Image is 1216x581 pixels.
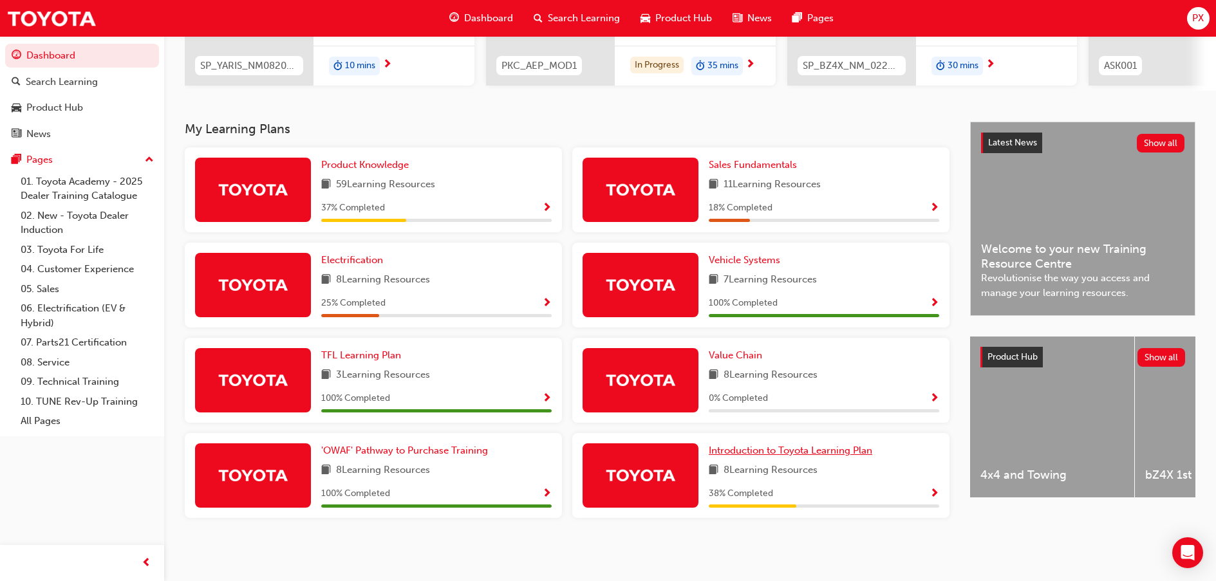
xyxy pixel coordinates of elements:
[333,58,342,75] span: duration-icon
[709,367,718,383] span: book-icon
[439,5,523,32] a: guage-iconDashboard
[534,10,543,26] span: search-icon
[605,464,676,486] img: Trak
[988,137,1037,148] span: Latest News
[605,369,676,391] img: Trak
[981,242,1184,271] span: Welcome to your new Training Resource Centre
[709,486,773,501] span: 38 % Completed
[382,59,392,71] span: next-icon
[145,152,154,169] span: up-icon
[336,177,435,193] span: 59 Learning Resources
[548,11,620,26] span: Search Learning
[15,206,159,240] a: 02. New - Toyota Dealer Induction
[709,348,767,363] a: Value Chain
[5,148,159,172] button: Pages
[970,122,1195,316] a: Latest NewsShow allWelcome to your new Training Resource CentreRevolutionise the way you access a...
[930,203,939,214] span: Show Progress
[142,555,151,571] span: prev-icon
[15,411,159,431] a: All Pages
[709,253,785,268] a: Vehicle Systems
[321,391,390,406] span: 100 % Completed
[12,154,21,166] span: pages-icon
[26,127,51,142] div: News
[792,10,802,26] span: pages-icon
[930,486,939,502] button: Show Progress
[542,200,552,216] button: Show Progress
[930,393,939,405] span: Show Progress
[5,44,159,68] a: Dashboard
[15,172,159,206] a: 01. Toyota Academy - 2025 Dealer Training Catalogue
[641,10,650,26] span: car-icon
[709,177,718,193] span: book-icon
[15,259,159,279] a: 04. Customer Experience
[26,152,53,167] div: Pages
[200,59,298,73] span: SP_YARIS_NM0820_EL_05
[336,272,430,288] span: 8 Learning Resources
[1137,348,1186,367] button: Show all
[655,11,712,26] span: Product Hub
[707,59,738,73] span: 35 mins
[803,59,901,73] span: SP_BZ4X_NM_0224_EL01
[970,337,1134,497] a: 4x4 and Towing
[321,253,388,268] a: Electrification
[930,488,939,500] span: Show Progress
[930,200,939,216] button: Show Progress
[5,96,159,120] a: Product Hub
[709,349,762,361] span: Value Chain
[12,77,21,88] span: search-icon
[980,347,1185,367] a: Product HubShow all
[321,463,331,479] span: book-icon
[724,367,818,383] span: 8 Learning Resources
[5,70,159,94] a: Search Learning
[1104,59,1137,73] span: ASK001
[709,254,780,266] span: Vehicle Systems
[321,348,406,363] a: TFL Learning Plan
[987,351,1038,362] span: Product Hub
[15,392,159,412] a: 10. TUNE Rev-Up Training
[449,10,459,26] span: guage-icon
[981,133,1184,153] a: Latest NewsShow all
[709,443,877,458] a: Introduction to Toyota Learning Plan
[782,5,844,32] a: pages-iconPages
[15,333,159,353] a: 07. Parts21 Certification
[605,273,676,296] img: Trak
[185,122,949,136] h3: My Learning Plans
[709,445,872,456] span: Introduction to Toyota Learning Plan
[321,445,488,456] span: 'OWAF' Pathway to Purchase Training
[981,271,1184,300] span: Revolutionise the way you access and manage your learning resources.
[6,4,97,33] img: Trak
[5,41,159,148] button: DashboardSearch LearningProduct HubNews
[709,272,718,288] span: book-icon
[321,159,409,171] span: Product Knowledge
[26,100,83,115] div: Product Hub
[1192,11,1204,26] span: PX
[321,177,331,193] span: book-icon
[464,11,513,26] span: Dashboard
[542,393,552,405] span: Show Progress
[605,178,676,201] img: Trak
[747,11,772,26] span: News
[542,298,552,309] span: Show Progress
[733,10,742,26] span: news-icon
[15,279,159,299] a: 05. Sales
[15,353,159,373] a: 08. Service
[930,391,939,407] button: Show Progress
[724,177,821,193] span: 11 Learning Resources
[12,102,21,114] span: car-icon
[12,129,21,140] span: news-icon
[1172,537,1203,568] div: Open Intercom Messenger
[542,391,552,407] button: Show Progress
[336,367,430,383] span: 3 Learning Resources
[630,5,722,32] a: car-iconProduct Hub
[321,254,383,266] span: Electrification
[336,463,430,479] span: 8 Learning Resources
[12,50,21,62] span: guage-icon
[1187,7,1210,30] button: PX
[15,240,159,260] a: 03. Toyota For Life
[724,272,817,288] span: 7 Learning Resources
[722,5,782,32] a: news-iconNews
[542,295,552,311] button: Show Progress
[709,201,772,216] span: 18 % Completed
[321,201,385,216] span: 37 % Completed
